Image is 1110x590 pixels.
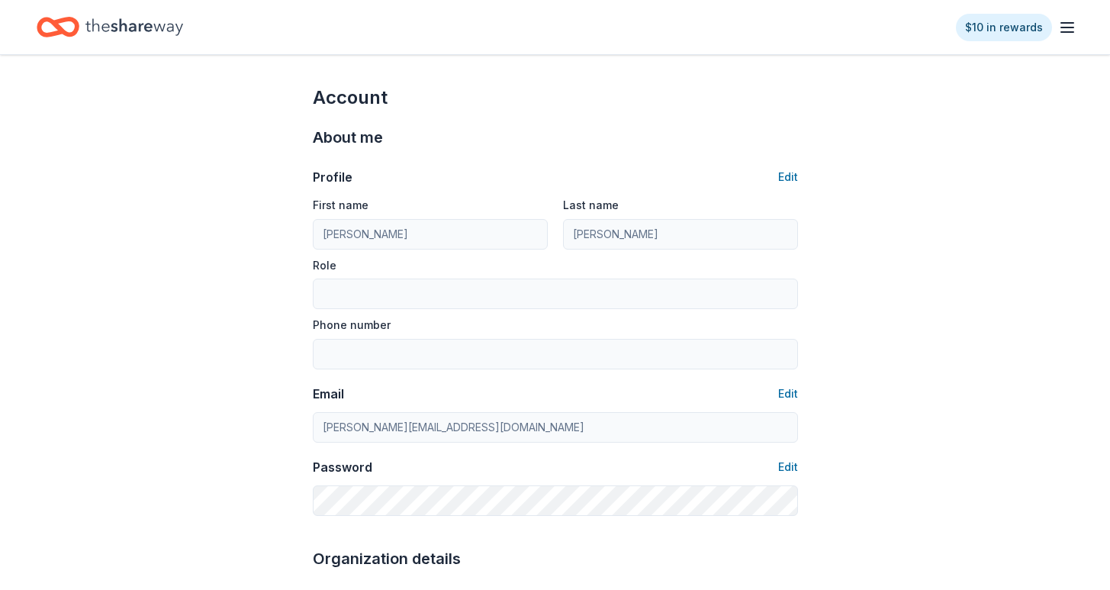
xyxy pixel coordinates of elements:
[778,168,798,186] button: Edit
[313,125,798,150] div: About me
[313,385,344,403] div: Email
[313,458,372,476] div: Password
[956,14,1052,41] a: $10 in rewards
[37,9,183,45] a: Home
[563,198,619,213] label: Last name
[778,458,798,476] button: Edit
[313,318,391,333] label: Phone number
[778,385,798,403] button: Edit
[313,85,798,110] div: Account
[313,258,336,273] label: Role
[313,546,798,571] div: Organization details
[313,168,352,186] div: Profile
[313,198,368,213] label: First name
